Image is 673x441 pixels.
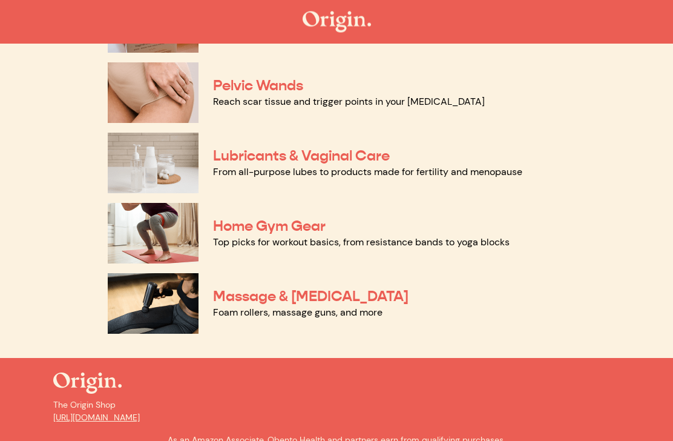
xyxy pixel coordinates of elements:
[108,274,199,334] img: Massage & Myofascial Release
[213,96,485,108] a: Reach scar tissue and trigger points in your [MEDICAL_DATA]
[108,63,199,124] img: Pelvic Wands
[108,133,199,194] img: Lubricants & Vaginal Care
[53,373,122,394] img: The Origin Shop
[213,236,510,249] a: Top picks for workout basics, from resistance bands to yoga blocks
[53,399,620,425] p: The Origin Shop
[213,77,303,95] a: Pelvic Wands
[213,288,409,306] a: Massage & [MEDICAL_DATA]
[213,307,382,319] a: Foam rollers, massage guns, and more
[303,12,371,33] img: The Origin Shop
[213,166,522,179] a: From all-purpose lubes to products made for fertility and menopause
[53,413,140,423] a: [URL][DOMAIN_NAME]
[213,147,390,165] a: Lubricants & Vaginal Care
[108,204,199,264] img: Home Gym Gear
[213,217,326,236] a: Home Gym Gear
